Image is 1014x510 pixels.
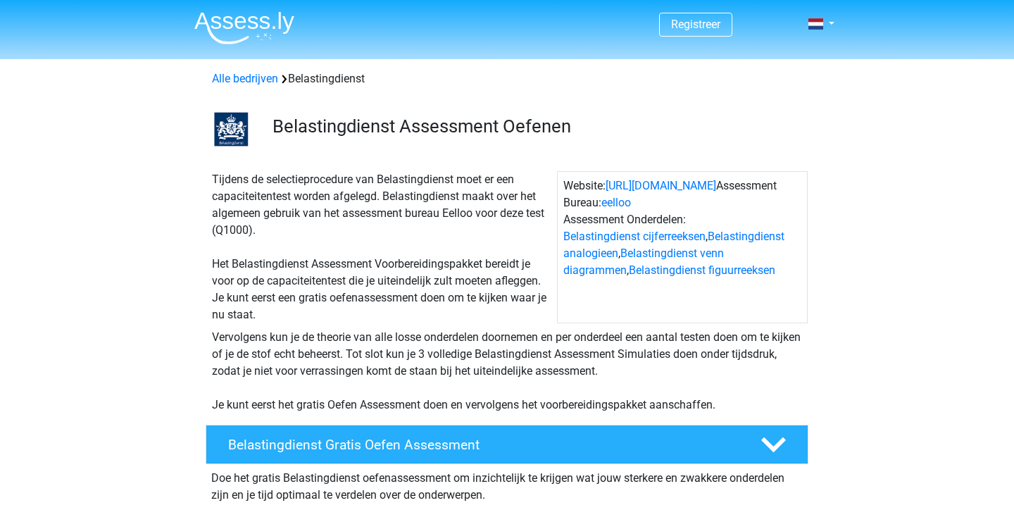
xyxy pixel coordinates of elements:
div: Website: Assessment Bureau: Assessment Onderdelen: , , , [557,171,808,323]
h4: Belastingdienst Gratis Oefen Assessment [228,437,738,453]
a: eelloo [601,196,631,209]
a: Alle bedrijven [212,72,278,85]
div: Doe het gratis Belastingdienst oefenassessment om inzichtelijk te krijgen wat jouw sterkere en zw... [206,464,808,504]
div: Vervolgens kun je de theorie van alle losse onderdelen doornemen en per onderdeel een aantal test... [206,329,808,413]
h3: Belastingdienst Assessment Oefenen [273,116,797,137]
a: Registreer [671,18,720,31]
a: [URL][DOMAIN_NAME] [606,179,716,192]
img: Assessly [194,11,294,44]
a: Belastingdienst figuurreeksen [629,263,775,277]
div: Tijdens de selectieprocedure van Belastingdienst moet er een capaciteitentest worden afgelegd. Be... [206,171,557,323]
a: Belastingdienst venn diagrammen [563,247,724,277]
div: Belastingdienst [206,70,808,87]
a: Belastingdienst cijferreeksen [563,230,706,243]
a: Belastingdienst Gratis Oefen Assessment [200,425,814,464]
